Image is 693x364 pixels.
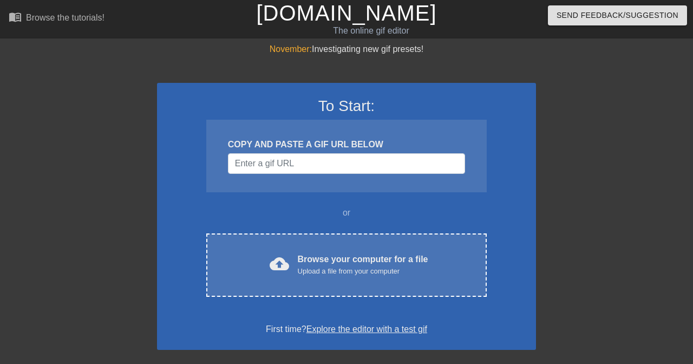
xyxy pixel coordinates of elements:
span: menu_book [9,10,22,23]
a: Explore the editor with a test gif [306,324,427,334]
div: The online gif editor [237,24,506,37]
div: or [185,206,508,219]
input: Username [228,153,465,174]
h3: To Start: [171,97,522,115]
div: First time? [171,323,522,336]
div: COPY AND PASTE A GIF URL BELOW [228,138,465,151]
a: Browse the tutorials! [9,10,104,27]
div: Investigating new gif presets! [157,43,536,56]
a: [DOMAIN_NAME] [256,1,436,25]
div: Browse your computer for a file [298,253,428,277]
div: Browse the tutorials! [26,13,104,22]
div: Upload a file from your computer [298,266,428,277]
span: Send Feedback/Suggestion [557,9,678,22]
span: cloud_upload [270,254,289,274]
button: Send Feedback/Suggestion [548,5,687,25]
span: November: [270,44,312,54]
